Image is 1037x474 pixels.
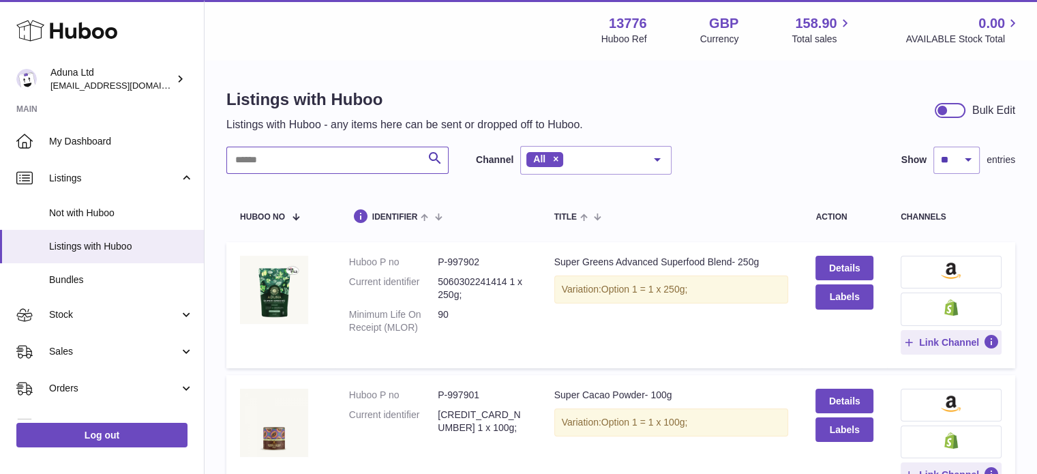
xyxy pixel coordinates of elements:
div: Currency [700,33,739,46]
div: Super Cacao Powder- 100g [554,389,789,402]
img: amazon-small.png [941,263,961,279]
img: shopify-small.png [944,432,959,449]
h1: Listings with Huboo [226,89,583,110]
span: entries [987,153,1015,166]
span: [EMAIL_ADDRESS][DOMAIN_NAME] [50,80,200,91]
img: shopify-small.png [944,299,959,316]
span: Stock [49,308,179,321]
button: Link Channel [901,330,1002,355]
dd: [CREDIT_CARD_NUMBER] 1 x 100g; [438,409,526,434]
a: 0.00 AVAILABLE Stock Total [905,14,1021,46]
dt: Current identifier [349,409,438,434]
span: Total sales [792,33,852,46]
span: 0.00 [978,14,1005,33]
div: Bulk Edit [972,103,1015,118]
label: Show [901,153,927,166]
img: Super Cacao Powder- 100g [240,389,308,457]
span: Link Channel [919,336,979,349]
button: Labels [815,284,873,309]
label: Channel [476,153,513,166]
span: Orders [49,382,179,395]
div: Variation: [554,409,789,436]
div: Super Greens Advanced Superfood Blend- 250g [554,256,789,269]
a: 158.90 Total sales [792,14,852,46]
a: Details [815,256,873,280]
dd: 5060302241414 1 x 250g; [438,276,526,301]
span: identifier [372,213,418,222]
div: Huboo Ref [601,33,647,46]
span: Not with Huboo [49,207,194,220]
span: 158.90 [795,14,837,33]
dt: Huboo P no [349,256,438,269]
dt: Current identifier [349,276,438,301]
dd: P-997902 [438,256,526,269]
span: Listings [49,172,179,185]
span: Listings with Huboo [49,240,194,253]
span: All [533,153,545,164]
div: channels [901,213,1002,222]
span: AVAILABLE Stock Total [905,33,1021,46]
span: Bundles [49,273,194,286]
button: Labels [815,417,873,442]
div: action [815,213,873,222]
span: Huboo no [240,213,285,222]
span: Option 1 = 1 x 100g; [601,417,687,428]
img: internalAdmin-13776@internal.huboo.com [16,69,37,89]
strong: 13776 [609,14,647,33]
span: My Dashboard [49,135,194,148]
div: Variation: [554,276,789,303]
span: Option 1 = 1 x 250g; [601,284,687,295]
strong: GBP [709,14,738,33]
dt: Huboo P no [349,389,438,402]
p: Listings with Huboo - any items here can be sent or dropped off to Huboo. [226,117,583,132]
dd: 90 [438,308,526,334]
dd: P-997901 [438,389,526,402]
dt: Minimum Life On Receipt (MLOR) [349,308,438,334]
img: amazon-small.png [941,396,961,412]
span: Usage [49,419,194,432]
div: Aduna Ltd [50,66,173,92]
a: Details [815,389,873,413]
a: Log out [16,423,187,447]
span: Sales [49,345,179,358]
img: Super Greens Advanced Superfood Blend- 250g [240,256,308,324]
span: title [554,213,577,222]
